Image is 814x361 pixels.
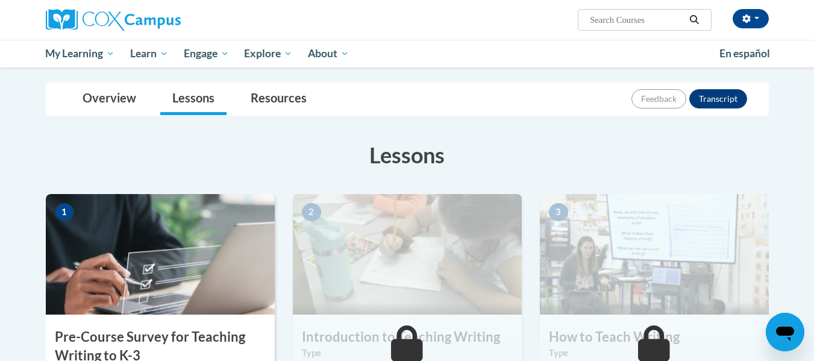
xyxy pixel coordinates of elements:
[589,13,685,27] input: Search Courses
[719,47,770,60] span: En español
[184,46,229,61] span: Engage
[293,328,522,347] h3: Introduction to Teaching Writing
[176,40,237,67] a: Engage
[300,40,357,67] a: About
[70,83,148,115] a: Overview
[766,313,804,351] iframe: Button to launch messaging window
[55,203,74,221] span: 1
[122,40,176,67] a: Learn
[244,46,292,61] span: Explore
[308,46,349,61] span: About
[685,13,703,27] button: Search
[549,203,568,221] span: 3
[46,9,181,31] img: Cox Campus
[38,40,123,67] a: My Learning
[631,89,686,108] button: Feedback
[712,41,778,66] a: En español
[239,83,319,115] a: Resources
[293,194,522,315] img: Course Image
[130,46,168,61] span: Learn
[302,347,513,360] label: Type
[302,203,321,221] span: 2
[46,9,275,31] a: Cox Campus
[540,194,769,315] img: Course Image
[46,194,275,315] img: Course Image
[236,40,300,67] a: Explore
[540,328,769,347] h3: How to Teach Writing
[28,40,787,67] div: Main menu
[689,89,747,108] button: Transcript
[549,347,760,360] label: Type
[733,9,769,28] button: Account Settings
[45,46,114,61] span: My Learning
[160,83,227,115] a: Lessons
[46,140,769,170] h3: Lessons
